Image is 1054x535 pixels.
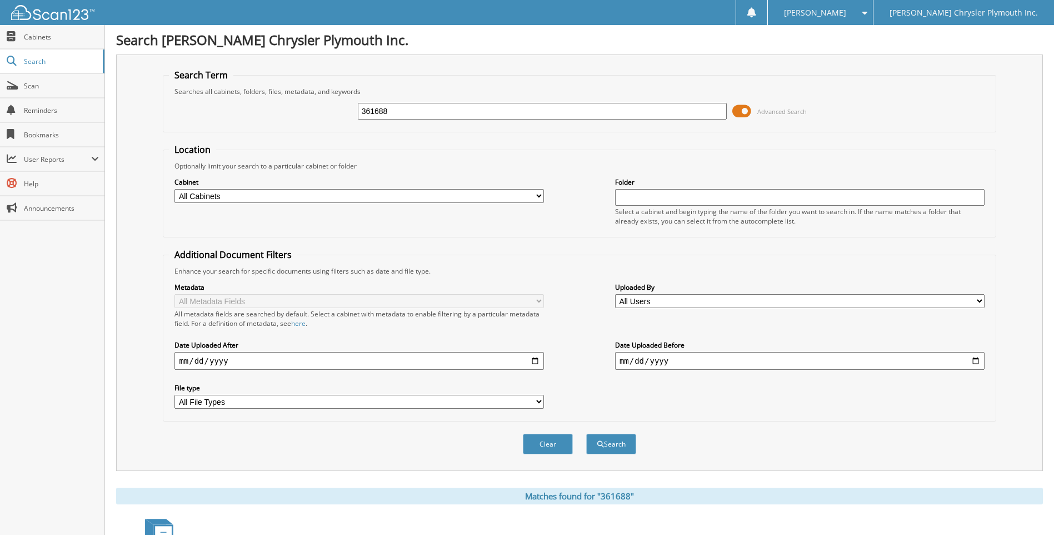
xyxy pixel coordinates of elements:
[174,383,544,393] label: File type
[24,32,99,42] span: Cabinets
[174,283,544,292] label: Metadata
[24,130,99,140] span: Bookmarks
[615,340,985,350] label: Date Uploaded Before
[116,31,1043,49] h1: Search [PERSON_NAME] Chrysler Plymouth Inc.
[174,352,544,370] input: start
[615,207,985,226] div: Select a cabinet and begin typing the name of the folder you want to search in. If the name match...
[615,352,985,370] input: end
[169,69,233,81] legend: Search Term
[615,283,985,292] label: Uploaded By
[615,177,985,187] label: Folder
[523,434,573,454] button: Clear
[24,106,99,115] span: Reminders
[169,87,990,96] div: Searches all cabinets, folders, files, metadata, and keywords
[890,9,1038,16] span: [PERSON_NAME] Chrysler Plymouth Inc.
[169,266,990,276] div: Enhance your search for specific documents using filters such as date and file type.
[11,5,94,20] img: scan123-logo-white.svg
[174,309,544,328] div: All metadata fields are searched by default. Select a cabinet with metadata to enable filtering b...
[24,179,99,189] span: Help
[24,204,99,213] span: Announcements
[291,319,306,328] a: here
[24,57,97,66] span: Search
[116,488,1043,504] div: Matches found for "361688"
[24,155,91,164] span: User Reports
[24,81,99,91] span: Scan
[169,249,297,261] legend: Additional Document Filters
[586,434,636,454] button: Search
[174,340,544,350] label: Date Uploaded After
[174,177,544,187] label: Cabinet
[757,107,807,116] span: Advanced Search
[169,161,990,171] div: Optionally limit your search to a particular cabinet or folder
[784,9,846,16] span: [PERSON_NAME]
[169,143,216,156] legend: Location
